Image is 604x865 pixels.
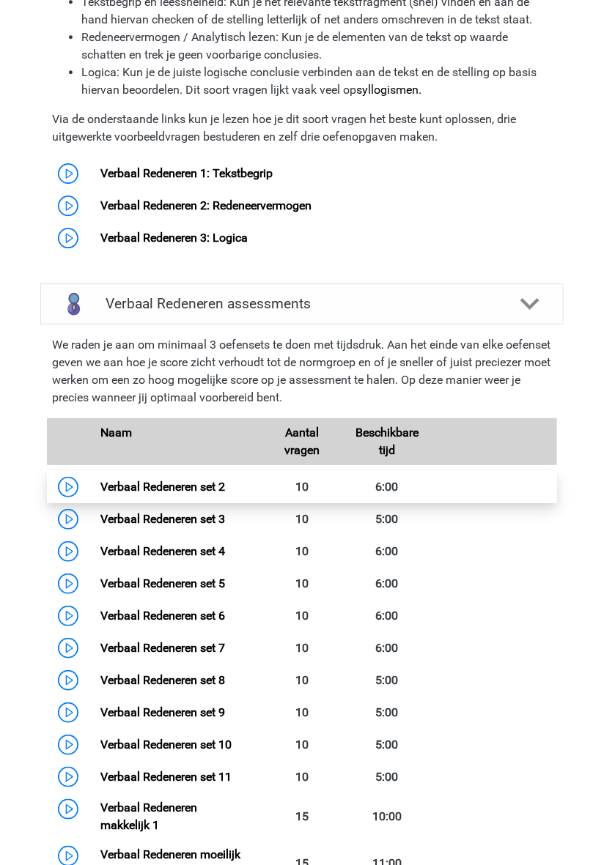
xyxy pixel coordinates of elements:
[100,673,225,687] a: Verbaal Redeneren set 8
[100,512,225,526] a: Verbaal Redeneren set 3
[100,770,232,784] a: Verbaal Redeneren set 11
[100,641,225,655] a: Verbaal Redeneren set 7
[345,424,430,459] div: Beschikbare tijd
[259,424,345,459] div: Aantal vragen
[100,576,225,590] a: Verbaal Redeneren set 5
[52,111,552,146] p: Via de onderstaande links kun je lezen hoe je dit soort vragen het beste kunt oplossen, drie uitg...
[100,480,225,494] a: Verbaal Redeneren set 2
[100,231,248,245] a: Verbaal Redeneren 3: Logica
[89,424,259,459] div: Naam
[81,29,552,64] li: Redeneervermogen / Analytisch lezen: Kun je de elementen van de tekst op waarde schatten en trek ...
[100,198,312,212] a: Verbaal Redeneren 2: Redeneervermogen
[100,609,225,623] a: Verbaal Redeneren set 6
[59,289,89,319] img: verbaal redeneren assessments
[100,544,225,558] a: Verbaal Redeneren set 4
[100,705,225,719] a: Verbaal Redeneren set 9
[100,801,197,832] a: Verbaal Redeneren makkelijk 1
[81,64,552,99] li: Logica: Kun je de juiste logische conclusie verbinden aan de tekst en de stelling op basis hierva...
[356,83,421,97] a: syllogismen.
[100,166,273,180] a: Verbaal Redeneren 1: Tekstbegrip
[100,738,232,751] a: Verbaal Redeneren set 10
[106,295,499,312] h4: Verbaal Redeneren assessments
[52,336,552,406] p: We raden je aan om minimaal 3 oefensets te doen met tijdsdruk. Aan het einde van elke oefenset ge...
[34,283,570,324] a: assessments Verbaal Redeneren assessments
